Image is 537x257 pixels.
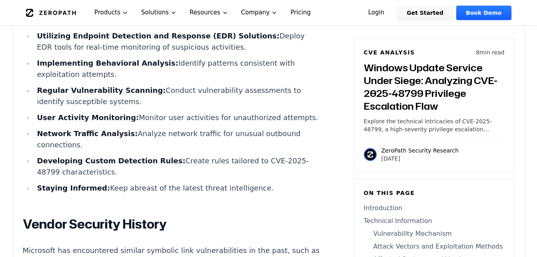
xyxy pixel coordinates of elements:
[364,189,505,197] h6: On this page
[37,32,279,40] strong: Utilizing Endpoint Detection and Response (EDR) Solutions:
[37,129,138,138] strong: Network Traffic Analysis:
[34,183,320,194] li: Keep abreast of the latest threat intelligence.
[364,48,415,56] h6: CVE Analysis
[397,6,453,20] a: Get Started
[34,128,320,151] li: Analyze network traffic for unusual outbound connections.
[34,85,320,107] li: Conduct vulnerability assessments to identify susceptible systems.
[359,6,394,20] a: Login
[364,229,505,239] a: Vulnerability Mechanism
[364,216,505,226] a: Technical Information
[34,155,320,178] li: Create rules tailored to CVE-2025-48799 characteristics.
[34,58,320,80] li: Identify patterns consistent with exploitation attempts.
[364,242,505,251] a: Attack Vectors and Exploitation Methods
[476,48,504,56] p: 8 min read
[364,148,377,161] img: ZeroPath Security Research
[34,112,320,123] li: Monitor user activities for unauthorized attempts.
[37,157,185,165] strong: Developing Custom Detection Rules:
[37,86,166,94] strong: Regular Vulnerability Scanning:
[37,184,110,192] strong: Staying Informed:
[37,113,139,122] strong: User Activity Monitoring:
[364,117,505,133] p: Explore the technical intricacies of CVE-2025-48799, a high-severity privilege escalation vulnera...
[37,59,178,67] strong: Implementing Behavioral Analysis:
[381,147,459,155] p: ZeroPath Security Research
[381,155,459,163] p: [DATE]
[23,216,320,232] h2: Vendor Security History
[456,6,511,20] a: Book Demo
[34,30,320,53] li: Deploy EDR tools for real-time monitoring of suspicious activities.
[364,61,505,112] h3: Windows Update Service Under Siege: Analyzing CVE-2025-48799 Privilege Escalation Flaw
[364,203,505,213] a: Introduction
